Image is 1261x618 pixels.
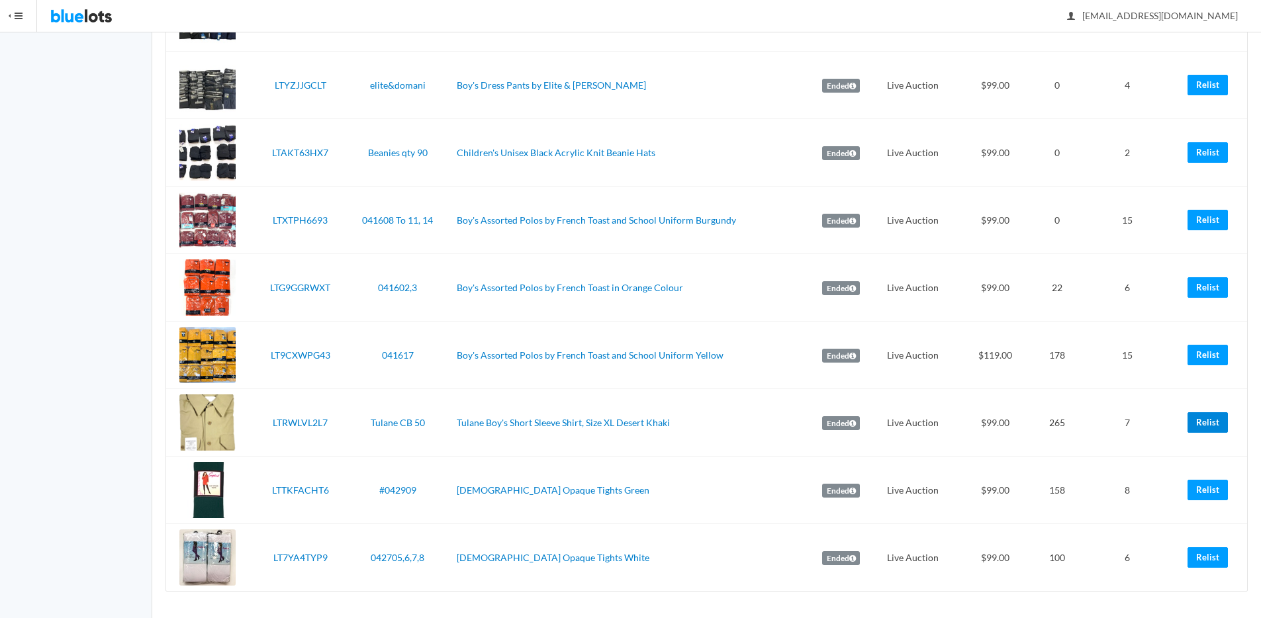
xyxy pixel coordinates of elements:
[273,214,328,226] a: LTXTPH6693
[1188,277,1228,298] a: Relist
[870,322,955,389] td: Live Auction
[1035,52,1078,119] td: 0
[822,214,860,228] label: Ended
[378,282,417,293] a: 041602,3
[457,147,655,158] a: Children's Unisex Black Acrylic Knit Beanie Hats
[457,79,646,91] a: Boy's Dress Pants by Elite & [PERSON_NAME]
[1035,457,1078,524] td: 158
[870,52,955,119] td: Live Auction
[1078,119,1176,187] td: 2
[457,552,649,563] a: [DEMOGRAPHIC_DATA] Opaque Tights White
[822,484,860,498] label: Ended
[273,417,328,428] a: LTRWLVL2L7
[1078,524,1176,592] td: 6
[1188,480,1228,500] a: Relist
[870,187,955,254] td: Live Auction
[1035,389,1078,457] td: 265
[955,254,1036,322] td: $99.00
[955,187,1036,254] td: $99.00
[1188,412,1228,433] a: Relist
[1078,254,1176,322] td: 6
[822,349,860,363] label: Ended
[1188,345,1228,365] a: Relist
[272,147,328,158] a: LTAKT63HX7
[822,146,860,161] label: Ended
[1064,11,1078,23] ion-icon: person
[1078,389,1176,457] td: 7
[1188,210,1228,230] a: Relist
[457,417,670,428] a: Tulane Boy's Short Sleeve Shirt, Size XL Desert Khaki
[870,457,955,524] td: Live Auction
[379,484,416,496] a: #042909
[275,79,326,91] a: LTYZJJGCLT
[955,389,1036,457] td: $99.00
[1188,142,1228,163] a: Relist
[1188,547,1228,568] a: Relist
[1078,322,1176,389] td: 15
[457,282,683,293] a: Boy's Assorted Polos by French Toast in Orange Colour
[1035,187,1078,254] td: 0
[1188,75,1228,95] a: Relist
[822,551,860,566] label: Ended
[955,52,1036,119] td: $99.00
[1078,457,1176,524] td: 8
[822,281,860,296] label: Ended
[1078,187,1176,254] td: 15
[457,214,736,226] a: Boy's Assorted Polos by French Toast and School Uniform Burgundy
[1035,119,1078,187] td: 0
[822,416,860,431] label: Ended
[272,484,329,496] a: LTTKFACHT6
[271,349,330,361] a: LT9CXWPG43
[1035,322,1078,389] td: 178
[870,524,955,592] td: Live Auction
[1068,10,1238,21] span: [EMAIL_ADDRESS][DOMAIN_NAME]
[371,552,424,563] a: 042705,6,7,8
[1078,52,1176,119] td: 4
[955,457,1036,524] td: $99.00
[273,552,328,563] a: LT7YA4TYP9
[368,147,428,158] a: Beanies qty 90
[1035,254,1078,322] td: 22
[371,417,425,428] a: Tulane CB 50
[270,282,330,293] a: LTG9GGRWXT
[457,484,649,496] a: [DEMOGRAPHIC_DATA] Opaque Tights Green
[955,119,1036,187] td: $99.00
[955,322,1036,389] td: $119.00
[870,254,955,322] td: Live Auction
[370,79,426,91] a: elite&domani
[1035,524,1078,592] td: 100
[362,214,433,226] a: 041608 To 11, 14
[870,119,955,187] td: Live Auction
[457,349,724,361] a: Boy's Assorted Polos by French Toast and School Uniform Yellow
[382,349,414,361] a: 041617
[955,524,1036,592] td: $99.00
[870,389,955,457] td: Live Auction
[822,79,860,93] label: Ended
